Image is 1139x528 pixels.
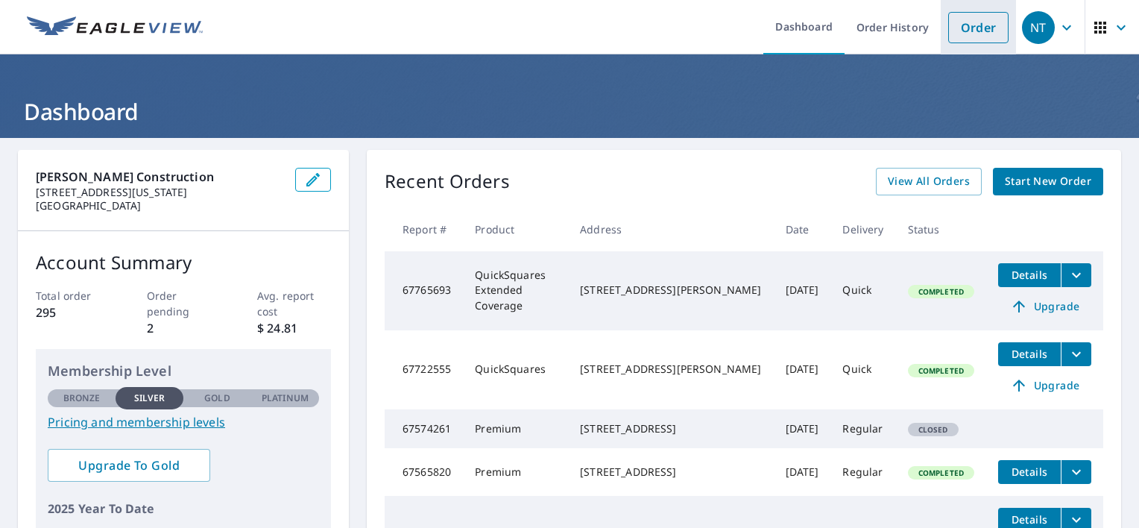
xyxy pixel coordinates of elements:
[36,199,283,213] p: [GEOGRAPHIC_DATA]
[580,283,761,298] div: [STREET_ADDRESS][PERSON_NAME]
[463,251,568,330] td: QuickSquares Extended Coverage
[830,251,895,330] td: Quick
[36,186,283,199] p: [STREET_ADDRESS][US_STATE]
[909,286,973,297] span: Completed
[463,409,568,448] td: Premium
[1005,172,1091,191] span: Start New Order
[909,424,957,435] span: Closed
[48,361,319,381] p: Membership Level
[993,168,1103,195] a: Start New Order
[147,288,221,319] p: Order pending
[1061,460,1091,484] button: filesDropdownBtn-67565820
[909,468,973,478] span: Completed
[36,249,331,276] p: Account Summary
[774,207,831,251] th: Date
[262,392,309,405] p: Platinum
[147,319,221,337] p: 2
[257,319,331,337] p: $ 24.81
[998,460,1061,484] button: detailsBtn-67565820
[998,295,1091,318] a: Upgrade
[1007,347,1052,361] span: Details
[36,168,283,186] p: [PERSON_NAME] Construction
[1022,11,1055,44] div: NT
[830,207,895,251] th: Delivery
[48,413,319,431] a: Pricing and membership levels
[385,207,463,251] th: Report #
[36,304,110,321] p: 295
[385,409,463,448] td: 67574261
[774,448,831,496] td: [DATE]
[257,288,331,319] p: Avg. report cost
[385,330,463,409] td: 67722555
[385,168,510,195] p: Recent Orders
[896,207,986,251] th: Status
[580,421,761,436] div: [STREET_ADDRESS]
[909,365,973,376] span: Completed
[463,207,568,251] th: Product
[1007,298,1082,315] span: Upgrade
[830,409,895,448] td: Regular
[463,448,568,496] td: Premium
[774,409,831,448] td: [DATE]
[1007,268,1052,282] span: Details
[1007,377,1082,395] span: Upgrade
[998,263,1061,287] button: detailsBtn-67765693
[948,12,1009,43] a: Order
[876,168,982,195] a: View All Orders
[568,207,773,251] th: Address
[998,342,1061,366] button: detailsBtn-67722555
[774,330,831,409] td: [DATE]
[48,500,319,518] p: 2025 Year To Date
[27,16,203,39] img: EV Logo
[580,465,761,480] div: [STREET_ADDRESS]
[830,448,895,496] td: Regular
[60,457,198,474] span: Upgrade To Gold
[580,362,761,377] div: [STREET_ADDRESS][PERSON_NAME]
[463,330,568,409] td: QuickSquares
[998,374,1091,397] a: Upgrade
[385,448,463,496] td: 67565820
[1061,263,1091,287] button: filesDropdownBtn-67765693
[1007,465,1052,479] span: Details
[204,392,230,405] p: Gold
[888,172,970,191] span: View All Orders
[48,449,210,482] a: Upgrade To Gold
[1007,512,1052,527] span: Details
[1061,342,1091,366] button: filesDropdownBtn-67722555
[18,96,1121,127] h1: Dashboard
[36,288,110,304] p: Total order
[774,251,831,330] td: [DATE]
[385,251,463,330] td: 67765693
[134,392,165,405] p: Silver
[63,392,101,405] p: Bronze
[830,330,895,409] td: Quick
